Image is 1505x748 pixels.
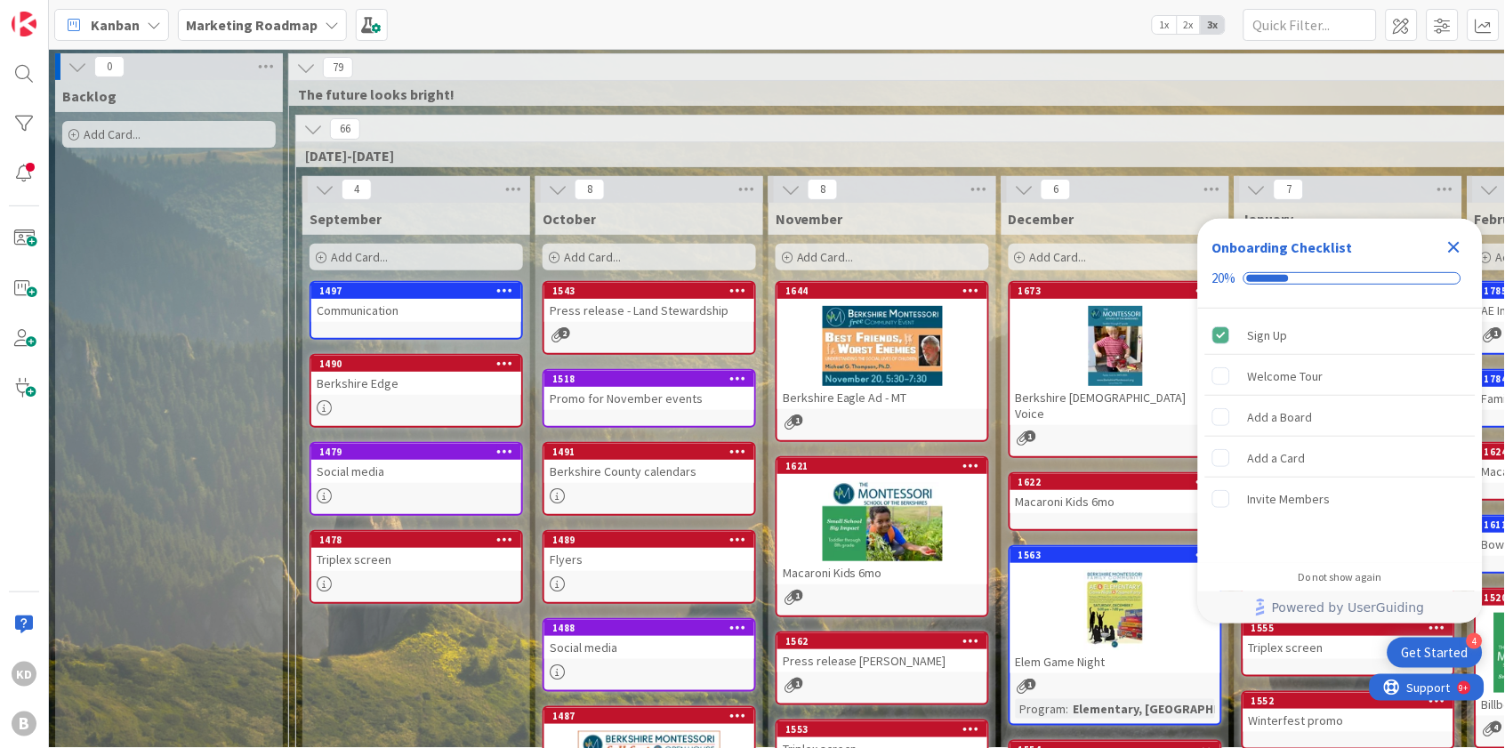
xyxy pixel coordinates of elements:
span: Add Card... [1030,249,1087,265]
div: 1543Press release - Land Stewardship [544,283,754,322]
div: Elem Game Night [1010,650,1220,673]
span: Add Card... [564,249,621,265]
div: Program [1016,699,1066,719]
a: 1491Berkshire County calendars [543,442,756,516]
div: 1490 [319,358,521,370]
span: 2 [559,327,570,339]
div: 1491 [544,444,754,460]
span: Add Card... [84,126,141,142]
div: Winterfest promo [1243,709,1453,732]
span: Add Card... [797,249,854,265]
span: 1 [1025,430,1036,442]
div: Invite Members [1248,488,1331,510]
div: Close Checklist [1440,233,1469,261]
div: Footer [1198,591,1483,623]
div: Triplex screen [1243,636,1453,659]
div: 1489 [544,532,754,548]
span: 8 [808,179,838,200]
span: 7 [1274,179,1304,200]
div: 1553 [777,721,987,737]
div: 1555 [1251,622,1453,634]
div: 4 [1467,633,1483,649]
div: Checklist Container [1198,219,1483,623]
div: B [12,712,36,736]
span: 8 [575,179,605,200]
span: Add Card... [331,249,388,265]
div: 1478Triplex screen [311,532,521,571]
div: 1487 [552,710,754,722]
span: Powered by UserGuiding [1272,597,1425,618]
span: 79 [323,57,353,78]
div: Onboarding Checklist [1212,237,1353,258]
div: KD [12,662,36,687]
a: 1644Berkshire Eagle Ad - MT [776,281,989,442]
span: 6 [1041,179,1071,200]
div: 20% [1212,270,1236,286]
div: 1543 [544,283,754,299]
div: Add a Board is incomplete. [1205,398,1476,437]
a: 1563Elem Game NightProgram:Elementary, [GEOGRAPHIC_DATA] [1009,545,1222,726]
a: 1562Press release [PERSON_NAME] [776,631,989,705]
div: Berkshire [DEMOGRAPHIC_DATA] Voice [1010,386,1220,425]
div: 1644 [777,283,987,299]
div: 1563Elem Game Night [1010,547,1220,673]
span: Backlog [62,87,117,105]
span: January [1242,210,1294,228]
div: 1621 [785,460,987,472]
div: Welcome Tour is incomplete. [1205,357,1476,396]
span: 3x [1201,16,1225,34]
div: Promo for November events [544,387,754,410]
a: 1489Flyers [543,530,756,604]
div: 9+ [90,7,99,21]
span: October [543,210,596,228]
div: 1562 [785,635,987,647]
div: 1673 [1018,285,1220,297]
span: 66 [330,118,360,140]
div: 1562Press release [PERSON_NAME] [777,633,987,672]
div: Add a Board [1248,406,1313,428]
span: : [1066,699,1069,719]
div: 1673Berkshire [DEMOGRAPHIC_DATA] Voice [1010,283,1220,425]
div: Berkshire Edge [311,372,521,395]
div: Social media [311,460,521,483]
a: 1488Social media [543,618,756,692]
div: 1518Promo for November events [544,371,754,410]
div: 1621Macaroni Kids 6mo [777,458,987,584]
div: Checklist items [1198,309,1483,559]
div: 1488 [552,622,754,634]
a: 1555Triplex screen [1242,618,1455,677]
div: 1479Social media [311,444,521,483]
a: Powered by UserGuiding [1207,591,1474,623]
div: 1478 [319,534,521,546]
div: 1622 [1018,476,1220,488]
div: 1497Communication [311,283,521,322]
div: Sign Up is complete. [1205,316,1476,355]
span: 1 [1491,327,1502,339]
div: 1489Flyers [544,532,754,571]
div: 1621 [777,458,987,474]
div: Add a Card is incomplete. [1205,438,1476,478]
div: 1555Triplex screen [1243,620,1453,659]
input: Quick Filter... [1243,9,1377,41]
div: 1622Macaroni Kids 6mo [1010,474,1220,513]
a: 1622Macaroni Kids 6mo [1009,472,1222,531]
b: Marketing Roadmap [186,16,318,34]
a: 1497Communication [310,281,523,340]
div: 1479 [311,444,521,460]
div: Flyers [544,548,754,571]
span: Support [37,3,81,24]
div: 1543 [552,285,754,297]
div: Sign Up [1248,325,1288,346]
span: November [776,210,843,228]
div: Press release - Land Stewardship [544,299,754,322]
a: 1518Promo for November events [543,369,756,428]
span: 1 [792,590,803,601]
div: 1622 [1010,474,1220,490]
div: 1489 [552,534,754,546]
div: 1563 [1010,547,1220,563]
div: 1518 [552,373,754,385]
a: 1543Press release - Land Stewardship [543,281,756,355]
div: 1478 [311,532,521,548]
div: 1518 [544,371,754,387]
div: 1644 [785,285,987,297]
